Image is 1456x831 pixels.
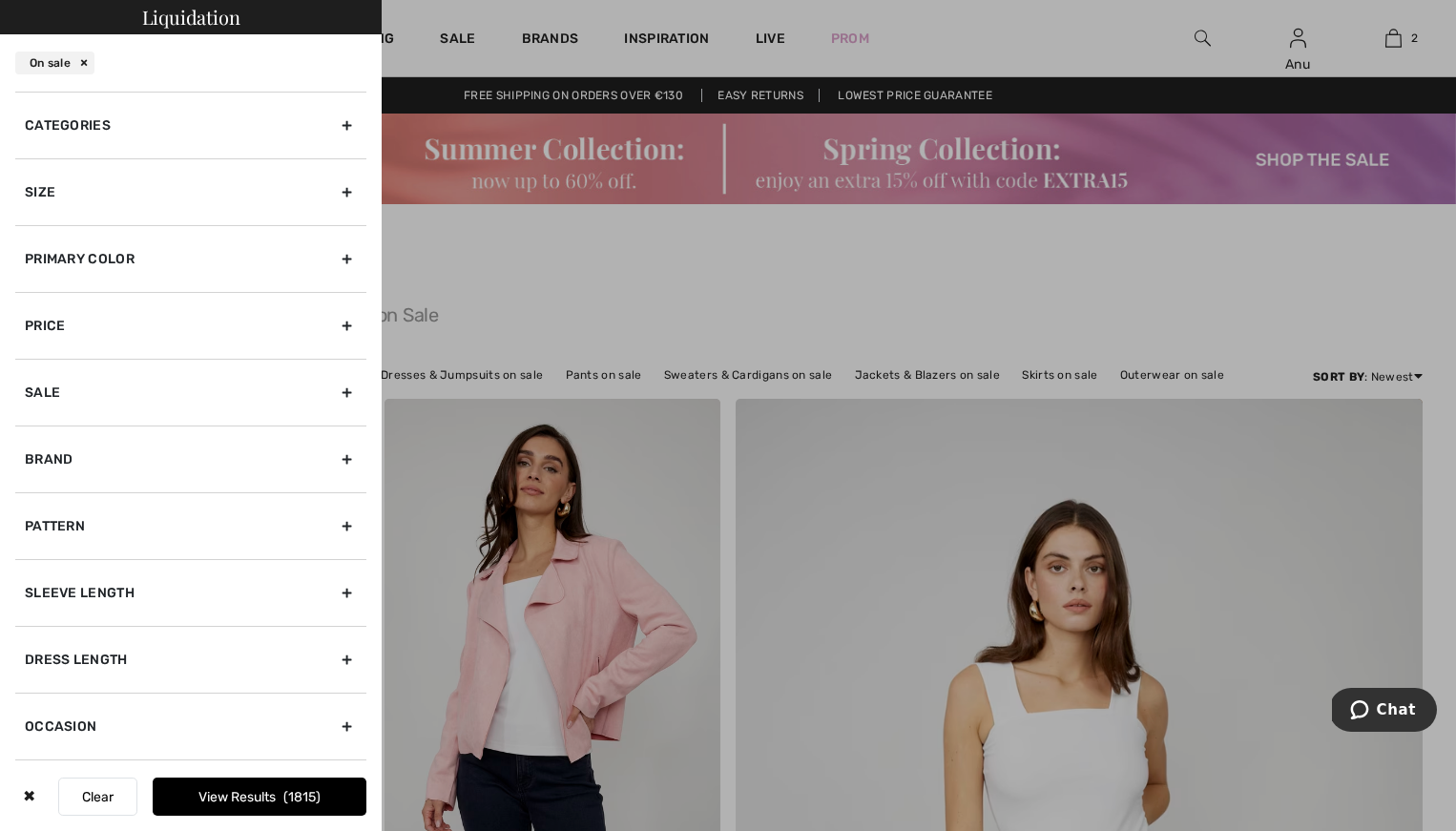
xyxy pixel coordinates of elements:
span: 1815 [283,789,321,805]
iframe: Opens a widget where you can chat to one of our agents [1332,688,1437,736]
div: Sale [15,359,366,426]
div: Brand [15,426,366,492]
div: Dress Length [15,626,366,693]
div: Pattern [15,492,366,559]
div: On sale [15,52,94,74]
div: Primary Color [15,225,366,292]
button: Clear [58,778,137,816]
div: Sleeve length [15,559,366,626]
div: ✖ [15,778,43,816]
button: View Results1815 [153,778,366,816]
div: Pant Length [15,759,366,826]
div: Categories [15,92,366,158]
div: Size [15,158,366,225]
div: Price [15,292,366,359]
div: Occasion [15,693,366,759]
